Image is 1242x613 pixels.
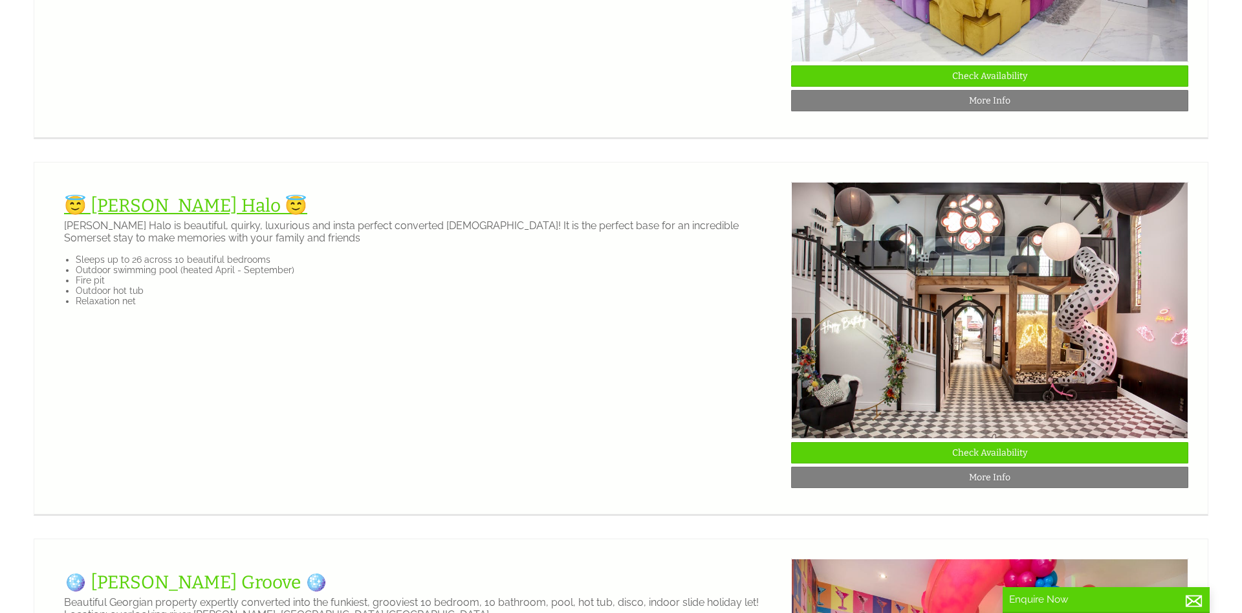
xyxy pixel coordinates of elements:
li: Fire pit [76,275,781,285]
li: Sleeps up to 26 across 10 beautiful bedrooms [76,254,781,265]
a: 🪩 [PERSON_NAME] Groove 🪩 [64,572,327,593]
a: More Info [791,467,1188,488]
li: Outdoor swimming pool (heated April - September) [76,265,781,275]
a: Check Availability [791,65,1188,87]
a: 😇 [PERSON_NAME] Halo 😇 [64,195,307,216]
img: HALO_-_high_res_24-02-14_0963.original.jpg [791,182,1188,439]
a: More Info [791,90,1188,111]
li: Outdoor hot tub [76,285,781,296]
li: Relaxation net [76,296,781,306]
p: [PERSON_NAME] Halo is beautiful, quirky, luxurious and insta perfect converted [DEMOGRAPHIC_DATA]... [64,219,781,244]
p: Enquire Now [1009,594,1203,605]
a: Check Availability [791,442,1188,463]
